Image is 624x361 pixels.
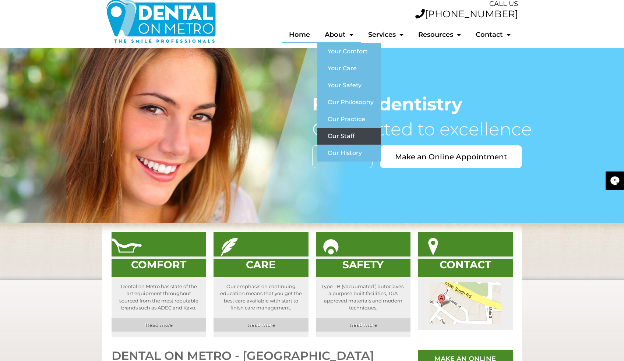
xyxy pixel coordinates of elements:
[316,277,411,318] p: Type - B (vacuumated ) autoclaves, a purpose built facilities, TGA approved materials and modern ...
[317,94,381,111] a: Our Philosophy
[131,258,186,271] a: COMFORT
[468,26,518,43] a: Contact
[395,153,507,160] span: Make an Online Appointment
[145,322,172,327] span: Read more
[380,145,522,168] a: Make an Online Appointment
[361,26,411,43] a: Services
[440,258,491,271] a: CONTACT
[316,318,411,337] a: Read more
[223,26,518,43] nav: Menu
[411,26,468,43] a: Resources
[247,322,275,327] span: Read more
[349,322,377,327] span: Read more
[112,318,207,337] a: Read more
[317,60,381,77] a: Your Care
[317,128,381,145] a: Our Staff
[317,77,381,94] a: Your Safety
[214,318,309,337] a: Read more
[312,145,373,168] a: Services
[415,8,518,20] a: [PHONE_NUMBER]
[282,26,317,43] a: Home
[317,111,381,128] a: Our Practice
[342,258,384,271] a: SAFETY
[317,26,361,43] a: About
[317,43,381,162] ul: About
[317,43,381,60] a: Your Comfort
[214,277,309,318] p: Our emphasis on continuing education means that you get the best care available with start to fin...
[112,277,207,318] p: Dental on Metro has state of the art equipment throughout sourced from the most reputable brands ...
[317,145,381,162] a: Our History
[246,258,276,271] a: CARE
